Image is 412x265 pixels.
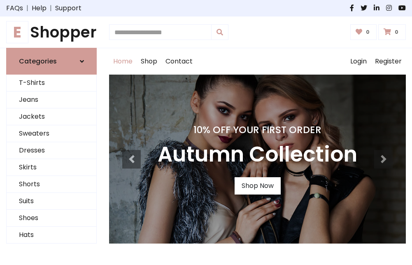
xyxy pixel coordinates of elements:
[55,3,81,13] a: Support
[350,24,377,40] a: 0
[7,176,96,193] a: Shorts
[47,3,55,13] span: |
[371,48,406,75] a: Register
[32,3,47,13] a: Help
[378,24,406,40] a: 0
[6,3,23,13] a: FAQs
[7,210,96,227] a: Shoes
[6,23,97,41] a: EShopper
[158,142,357,167] h3: Autumn Collection
[6,48,97,75] a: Categories
[7,108,96,125] a: Jackets
[23,3,32,13] span: |
[7,159,96,176] a: Skirts
[235,177,281,195] a: Shop Now
[161,48,197,75] a: Contact
[7,142,96,159] a: Dresses
[346,48,371,75] a: Login
[6,23,97,41] h1: Shopper
[19,57,57,65] h6: Categories
[7,227,96,244] a: Hats
[364,28,372,36] span: 0
[393,28,400,36] span: 0
[109,48,137,75] a: Home
[7,193,96,210] a: Suits
[7,75,96,91] a: T-Shirts
[6,21,28,43] span: E
[7,125,96,142] a: Sweaters
[7,91,96,108] a: Jeans
[137,48,161,75] a: Shop
[158,124,357,136] h4: 10% Off Your First Order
